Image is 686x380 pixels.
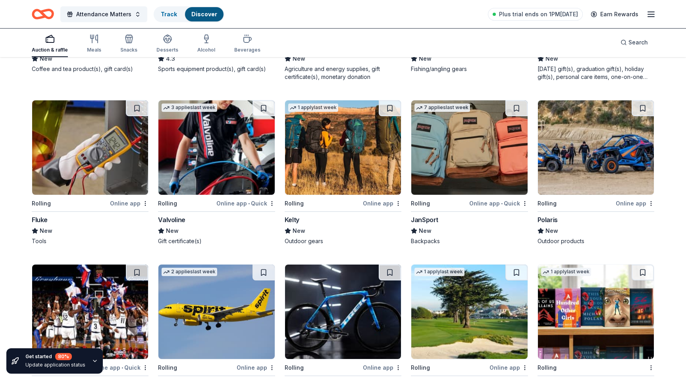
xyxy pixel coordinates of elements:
[411,363,430,372] div: Rolling
[40,54,52,63] span: New
[411,215,438,225] div: JanSport
[538,199,557,208] div: Rolling
[414,268,464,276] div: 1 apply last week
[120,31,137,57] button: Snacks
[154,6,224,22] button: TrackDiscover
[32,5,54,23] a: Home
[293,226,305,236] span: New
[285,237,401,245] div: Outdoor gears
[32,47,68,53] div: Auction & raffle
[166,54,175,63] span: 4.3
[234,47,260,53] div: Beverages
[419,226,432,236] span: New
[158,237,275,245] div: Gift certificate(s)
[25,362,85,368] div: Update application status
[32,100,148,195] img: Image for Fluke
[40,226,52,236] span: New
[293,54,305,63] span: New
[158,100,274,195] img: Image for Valvoline
[158,215,185,225] div: Valvoline
[538,100,654,195] img: Image for Polaris
[538,65,654,81] div: [DATE] gift(s), graduation gift(s), holiday gift(s), personal care items, one-on-one career coach...
[469,198,528,208] div: Online app Quick
[87,47,101,53] div: Meals
[162,104,217,112] div: 3 applies last week
[25,353,85,360] div: Get started
[32,215,48,225] div: Fluke
[285,215,299,225] div: Kelty
[120,47,137,53] div: Snacks
[545,54,558,63] span: New
[363,198,401,208] div: Online app
[158,265,274,359] img: Image for Spirit Airlines
[197,47,215,53] div: Alcohol
[499,10,578,19] span: Plus trial ends on 1PM[DATE]
[586,7,643,21] a: Earn Rewards
[32,100,148,245] a: Image for FlukeRollingOnline appFlukeNewTools
[216,198,275,208] div: Online app Quick
[538,363,557,372] div: Rolling
[76,10,131,19] span: Attendance Matters
[110,198,148,208] div: Online app
[363,363,401,372] div: Online app
[411,65,528,73] div: Fishing/angling gears
[285,65,401,81] div: Agriculture and energy supplies, gift certificate(s), monetary donation
[538,237,654,245] div: Outdoor products
[156,47,178,53] div: Desserts
[158,363,177,372] div: Rolling
[32,199,51,208] div: Rolling
[237,363,275,372] div: Online app
[414,104,470,112] div: 7 applies last week
[419,54,432,63] span: New
[285,363,304,372] div: Rolling
[545,226,558,236] span: New
[538,100,654,245] a: Image for PolarisRollingOnline appPolarisNewOutdoor products
[161,11,177,17] a: Track
[411,265,527,359] img: Image for Presidio Golf Course
[32,65,148,73] div: Coffee and tea product(s), gift card(s)
[616,198,654,208] div: Online app
[285,100,401,195] img: Image for Kelty
[32,237,148,245] div: Tools
[614,35,654,50] button: Search
[32,265,148,359] img: Image for Harlem Globetrotters
[541,268,591,276] div: 1 apply last week
[489,363,528,372] div: Online app
[32,31,68,57] button: Auction & raffle
[158,100,275,245] a: Image for Valvoline3 applieslast weekRollingOnline app•QuickValvolineNewGift certificate(s)
[538,215,558,225] div: Polaris
[411,100,528,245] a: Image for JanSport7 applieslast weekRollingOnline app•QuickJanSportNewBackpacks
[162,268,217,276] div: 2 applies last week
[411,237,528,245] div: Backpacks
[288,104,338,112] div: 1 apply last week
[285,100,401,245] a: Image for Kelty1 applylast weekRollingOnline appKeltyNewOutdoor gears
[248,200,250,207] span: •
[156,31,178,57] button: Desserts
[55,353,72,360] div: 80 %
[411,100,527,195] img: Image for JanSport
[501,200,503,207] span: •
[538,265,654,359] img: Image for Barnes & Noble
[411,199,430,208] div: Rolling
[158,65,275,73] div: Sports equipment product(s), gift card(s)
[285,265,401,359] img: Image for Trek
[158,199,177,208] div: Rolling
[166,226,179,236] span: New
[191,11,217,17] a: Discover
[60,6,147,22] button: Attendance Matters
[628,38,648,47] span: Search
[488,8,583,21] a: Plus trial ends on 1PM[DATE]
[285,199,304,208] div: Rolling
[197,31,215,57] button: Alcohol
[234,31,260,57] button: Beverages
[87,31,101,57] button: Meals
